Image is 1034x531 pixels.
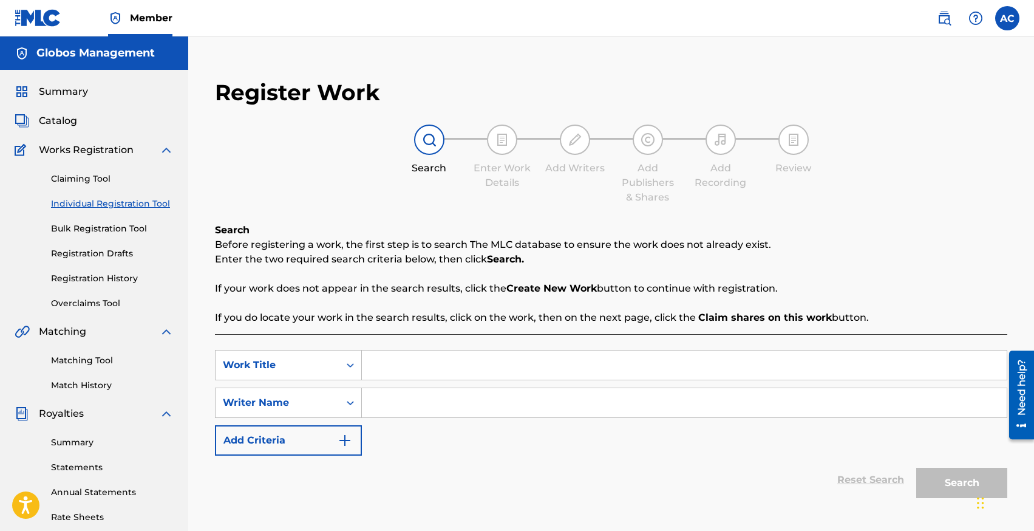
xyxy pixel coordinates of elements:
[713,132,728,147] img: step indicator icon for Add Recording
[15,114,77,128] a: CatalogCatalog
[422,132,437,147] img: step indicator icon for Search
[215,310,1007,325] p: If you do locate your work in the search results, click on the work, then on the next page, click...
[51,461,174,474] a: Statements
[159,143,174,157] img: expand
[36,46,155,60] h5: Globos Management
[15,143,30,157] img: Works Registration
[545,161,605,176] div: Add Writers
[215,350,1007,504] form: Search Form
[215,79,380,106] h2: Register Work
[215,252,1007,267] p: Enter the two required search criteria below, then click
[932,6,956,30] a: Public Search
[568,132,582,147] img: step indicator icon for Add Writers
[15,46,29,61] img: Accounts
[51,379,174,392] a: Match History
[39,114,77,128] span: Catalog
[51,247,174,260] a: Registration Drafts
[223,396,332,410] div: Writer Name
[763,161,824,176] div: Review
[506,283,597,294] strong: Create New Work
[39,143,134,157] span: Works Registration
[15,324,30,339] img: Matching
[973,473,1034,531] iframe: Chat Widget
[487,253,524,265] strong: Search.
[51,436,174,449] a: Summary
[215,281,1007,296] p: If your work does not appear in the search results, click the button to continue with registration.
[399,161,460,176] div: Search
[937,11,951,26] img: search
[968,11,983,26] img: help
[51,297,174,310] a: Overclaims Tool
[15,84,29,99] img: Summary
[51,197,174,210] a: Individual Registration Tool
[223,358,332,372] div: Work Title
[215,238,1007,252] p: Before registering a work, the first step is to search The MLC database to ensure the work does n...
[51,272,174,285] a: Registration History
[1000,346,1034,444] iframe: Resource Center
[995,6,1019,30] div: User Menu
[690,161,751,190] div: Add Recording
[215,224,250,236] b: Search
[215,425,362,456] button: Add Criteria
[15,84,88,99] a: SummarySummary
[698,312,832,323] strong: Claim shares on this work
[15,114,29,128] img: Catalog
[51,173,174,185] a: Claiming Tool
[159,406,174,421] img: expand
[973,473,1034,531] div: Widget chat
[786,132,801,147] img: step indicator icon for Review
[51,486,174,499] a: Annual Statements
[39,324,86,339] span: Matching
[51,354,174,367] a: Matching Tool
[617,161,678,205] div: Add Publishers & Shares
[39,406,84,421] span: Royalties
[15,406,29,421] img: Royalties
[39,84,88,99] span: Summary
[964,6,988,30] div: Help
[338,433,352,448] img: 9d2ae6d4665cec9f34b9.svg
[495,132,509,147] img: step indicator icon for Enter Work Details
[472,161,532,190] div: Enter Work Details
[130,11,172,25] span: Member
[977,485,984,521] div: Trascina
[15,9,61,27] img: MLC Logo
[51,222,174,235] a: Bulk Registration Tool
[159,324,174,339] img: expand
[641,132,655,147] img: step indicator icon for Add Publishers & Shares
[51,511,174,524] a: Rate Sheets
[108,11,123,26] img: Top Rightsholder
